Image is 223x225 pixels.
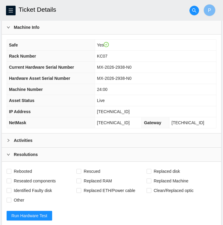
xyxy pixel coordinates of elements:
button: Run Hardware Test [7,211,52,220]
span: Rescued [81,166,103,176]
b: Resolutions [14,151,38,158]
span: Rebooted [11,166,34,176]
span: Yes [97,43,109,47]
span: Other [11,195,27,205]
span: Reseated components [11,176,58,186]
div: Activities [2,133,221,147]
span: Run Hardware Test [11,212,47,219]
span: right [7,139,10,142]
span: check-circle [104,42,109,47]
span: KC07 [97,54,108,58]
div: Resolutions [2,148,221,161]
span: MX-2026-2938-N0 [97,76,132,81]
span: Current Hardware Serial Number [9,65,74,70]
span: Identified Faulty disk [11,186,55,195]
span: P [208,7,211,14]
span: Safe [9,43,18,47]
span: Gateway [144,120,161,125]
span: IP Address [9,109,31,114]
span: right [7,25,10,29]
b: Activities [14,137,32,144]
span: [TECHNICAL_ID] [97,120,130,125]
span: MX-2026-2938-N0 [97,65,132,70]
span: NetMask [9,120,26,125]
span: Replaced disk [151,166,183,176]
span: Live [97,98,105,103]
span: 24:00 [97,87,108,92]
span: [TECHNICAL_ID] [171,120,204,125]
span: Hardware Asset Serial Number [9,76,70,81]
span: right [7,153,10,156]
span: Rack Number [9,54,36,58]
span: Machine Number [9,87,43,92]
span: Clean/Replaced optic [151,186,196,195]
button: menu [6,6,16,15]
span: Asset Status [9,98,34,103]
span: search [190,8,199,13]
span: Replaced ETH/Power cable [81,186,138,195]
span: [TECHNICAL_ID] [97,109,130,114]
button: search [189,6,199,15]
span: menu [6,8,15,13]
span: Replaced RAM [81,176,114,186]
span: Replaced Machine [151,176,191,186]
button: P [204,4,216,16]
div: Machine Info [2,20,221,34]
b: Machine Info [14,24,40,31]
